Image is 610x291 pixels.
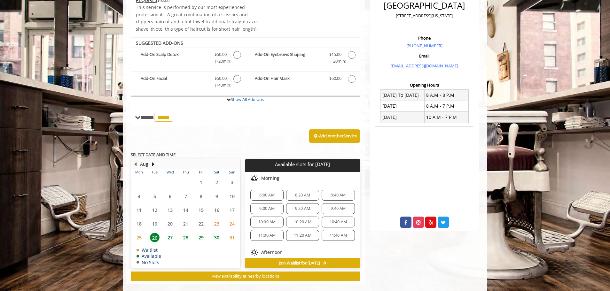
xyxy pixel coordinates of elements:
[377,54,472,58] h3: Email
[295,193,310,198] span: 8:20 AM
[255,51,323,65] b: Add-On Eyebrows Shaping
[377,12,472,19] p: [STREET_ADDRESS][US_STATE]
[134,233,144,242] span: 25
[380,90,425,101] td: [DATE] To [DATE]
[286,217,319,227] div: 10:20 AM
[248,51,356,66] label: Add-On Eyebrows Shaping
[215,75,227,82] span: $50.00
[424,112,468,123] td: 10 A.M - 7 P.M
[279,261,320,266] span: Join Waitlist for [DATE]
[294,233,311,238] span: 11:20 AM
[250,230,283,241] div: 11:00 AM
[224,169,240,175] th: Sun
[309,129,360,143] button: Add AnotherService
[224,231,240,244] td: Select day31
[375,83,473,87] h3: Opening Hours
[424,90,468,101] td: 8 A.M - 8 P.M
[134,75,242,90] label: Add-On Facial
[258,219,276,225] span: 10:00 AM
[286,190,319,201] div: 8:20 AM
[250,203,283,214] div: 9:00 AM
[209,169,224,175] th: Sat
[261,250,283,255] span: Afternoon
[211,58,230,65] span: (+20min )
[250,190,283,201] div: 8:00 AM
[209,231,224,244] td: Select day30
[294,219,311,225] span: 10:20 AM
[331,206,346,211] span: 9:40 AM
[140,161,148,168] button: Aug
[151,161,156,168] button: Next Month
[250,174,258,182] img: morning slots
[193,169,209,175] th: Fri
[181,233,191,242] span: 28
[224,217,240,231] td: Select day24
[330,219,347,225] span: 10:40 AM
[131,37,360,96] div: The Made Man Senior Barber Haircut And Shave Add-onS
[178,231,193,244] td: Select day28
[286,203,319,214] div: 9:20 AM
[329,75,341,82] span: $50.00
[330,233,347,238] span: 11:40 AM
[131,272,360,281] button: View availability at nearby locations
[137,254,161,258] td: Available
[137,248,161,252] td: Waitlist
[133,161,138,168] button: Previous Month
[147,169,162,175] th: Tue
[286,230,319,241] div: 11:20 AM
[250,249,258,256] img: afternoon slots
[406,43,442,49] a: [PHONE_NUMBER]
[322,230,355,241] div: 11:40 AM
[196,233,206,242] span: 29
[295,206,310,211] span: 9:20 AM
[147,231,162,244] td: Select day26
[380,112,425,123] td: [DATE]
[134,51,242,66] label: Add-On Scalp Detox
[261,176,279,181] span: Morning
[212,219,222,228] span: 23
[150,233,160,242] span: 26
[211,82,230,88] span: (+40min )
[377,1,472,10] h2: [GEOGRAPHIC_DATA]
[212,273,279,279] span: View availability at nearby locations
[141,75,208,88] b: Add-On Facial
[319,133,357,139] b: Add Another Service
[215,51,227,58] span: $50.00
[329,51,341,58] span: $15.00
[136,40,183,46] b: SUGGESTED ADD-ONS
[141,51,208,65] b: Add-On Scalp Detox
[162,231,178,244] td: Select day27
[227,233,237,242] span: 31
[231,96,264,102] a: Show All Add-ons
[131,152,176,157] b: SELECT DATE AND TIME
[250,217,283,227] div: 10:00 AM
[322,217,355,227] div: 10:40 AM
[259,193,274,198] span: 8:00 AM
[193,231,209,244] td: Select day29
[322,203,355,214] div: 9:40 AM
[227,219,237,228] span: 24
[255,75,323,83] b: Add-On Hair Mask
[248,162,357,167] p: Available slots for [DATE]
[259,206,274,211] span: 9:00 AM
[162,169,178,175] th: Wed
[424,101,468,111] td: 8 A.M - 7 P.M
[258,233,276,238] span: 11:00 AM
[137,260,161,265] td: No Slots
[131,169,147,175] th: Mon
[331,193,346,198] span: 8:40 AM
[209,217,224,231] td: Select day23
[178,169,193,175] th: Thu
[165,233,175,242] span: 27
[212,233,222,242] span: 30
[391,63,458,69] a: [EMAIL_ADDRESS][DOMAIN_NAME]
[326,58,345,65] span: (+20min )
[377,36,472,40] h3: Phone
[131,231,147,244] td: Select day25
[322,190,355,201] div: 8:40 AM
[380,101,425,111] td: [DATE]
[248,75,356,84] label: Add-On Hair Mask
[136,4,264,33] p: This service is performed by our most experienced professionals. A great combination of a scissor...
